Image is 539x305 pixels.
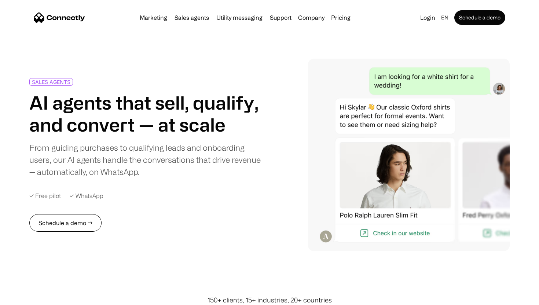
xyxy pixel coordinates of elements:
aside: Language selected: English [7,291,44,302]
a: Marketing [137,15,170,21]
div: 150+ clients, 15+ industries, 20+ countries [208,295,332,305]
div: en [438,12,453,23]
h1: AI agents that sell, qualify, and convert — at scale [29,92,267,136]
div: ✓ WhatsApp [70,192,103,199]
div: Company [296,12,327,23]
div: Company [298,12,324,23]
div: en [441,12,448,23]
a: Sales agents [172,15,212,21]
a: Utility messaging [213,15,265,21]
ul: Language list [15,292,44,302]
div: From guiding purchases to qualifying leads and onboarding users, our AI agents handle the convers... [29,142,267,178]
a: home [34,12,85,23]
a: Schedule a demo [454,10,505,25]
a: Schedule a demo → [29,214,102,232]
div: SALES AGENTS [32,79,70,85]
a: Login [417,12,438,23]
div: ✓ Free pilot [29,192,61,199]
a: Support [267,15,294,21]
a: Pricing [328,15,353,21]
